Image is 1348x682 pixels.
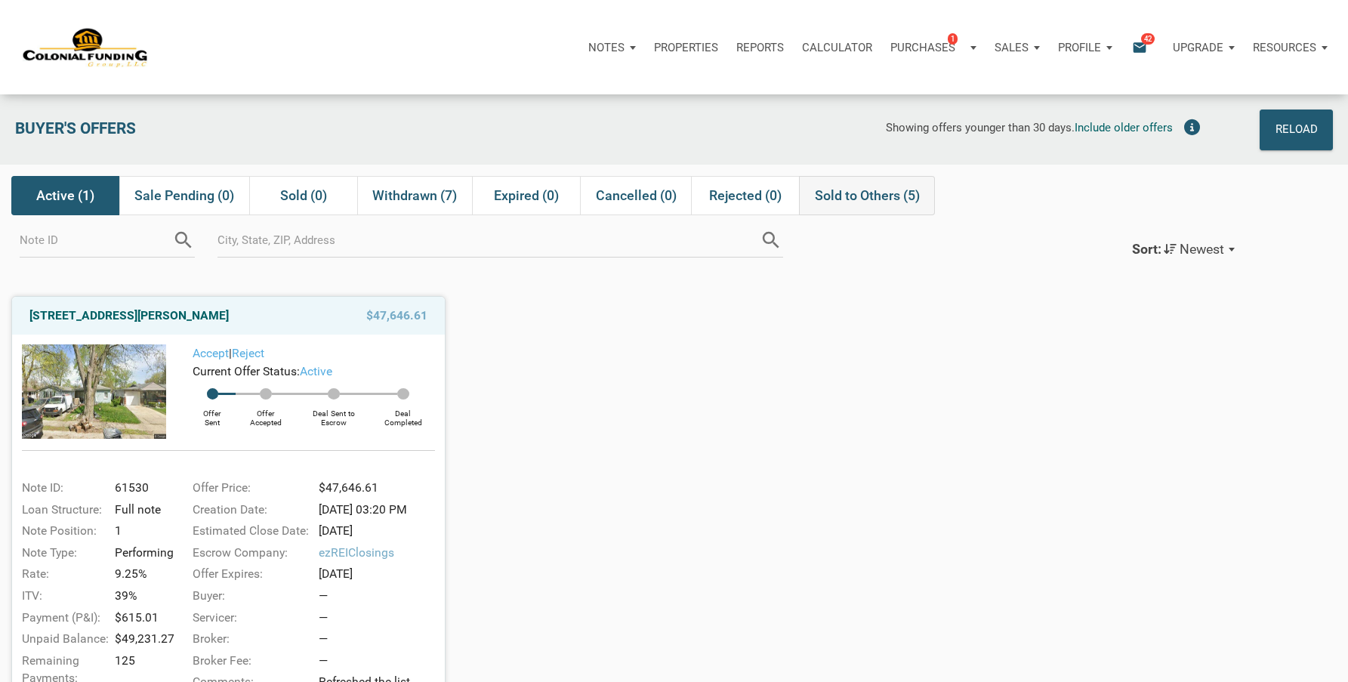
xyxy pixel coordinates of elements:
div: — [319,630,443,648]
div: [DATE] 03:20 PM [314,501,443,519]
input: City, State, ZIP, Address [217,224,760,258]
div: Broker Fee: [185,652,313,670]
span: Sale Pending (0) [134,187,234,205]
span: Cancelled (0) [596,187,677,205]
div: Sold to Others (5) [799,176,935,215]
span: Withdrawn (7) [372,187,457,205]
span: 42 [1141,32,1155,45]
p: Profile [1058,41,1101,54]
span: $47,646.61 [366,307,427,325]
button: Reload [1260,110,1333,150]
div: Sale Pending (0) [119,176,249,215]
div: [DATE] [314,565,443,583]
div: Cancelled (0) [580,176,691,215]
span: 1 [948,32,958,45]
p: Resources [1253,41,1316,54]
div: $49,231.27 [110,630,174,648]
button: Sort:Newest [1117,230,1250,270]
div: — [319,609,443,627]
div: Creation Date: [185,501,313,519]
div: Performing [110,544,174,562]
div: 9.25% [110,565,174,583]
div: Active (1) [11,176,119,215]
p: Upgrade [1173,41,1223,54]
button: Profile [1049,25,1121,70]
div: — [319,587,443,605]
div: Payment (P&I): [14,609,110,627]
p: Properties [654,41,718,54]
img: 575873 [22,344,166,439]
div: ITV: [14,587,110,605]
div: Offer Price: [185,479,313,497]
div: Deal Sent to Escrow [296,400,372,428]
div: Broker: [185,630,313,648]
button: Reports [727,25,793,70]
div: Sort: [1131,241,1161,257]
div: $615.01 [110,609,174,627]
div: Escrow Company: [185,544,313,562]
div: Note Position: [14,522,110,540]
p: Notes [588,41,625,54]
div: Buyer's Offers [8,110,408,150]
div: Expired (0) [472,176,580,215]
span: — [319,653,328,668]
p: Reports [736,41,784,54]
p: Sales [995,41,1029,54]
button: email42 [1121,25,1164,70]
span: Sold (0) [280,187,327,205]
a: [STREET_ADDRESS][PERSON_NAME] [29,307,229,325]
div: Full note [110,501,174,519]
div: Rate: [14,565,110,583]
i: email [1131,39,1149,56]
img: NoteUnlimited [23,26,149,69]
a: Notes [579,25,645,70]
span: ezREIClosings [319,544,443,562]
input: Note ID [20,224,172,258]
div: Deal Completed [372,400,435,428]
p: Purchases [890,41,955,54]
i: search [760,229,782,252]
p: Calculator [802,41,872,54]
a: Properties [645,25,727,70]
div: Unpaid Balance: [14,630,110,648]
div: Offer Expires: [185,565,313,583]
div: Sold (0) [249,176,357,215]
span: active [300,364,332,378]
a: Calculator [793,25,881,70]
span: | [193,346,264,360]
div: Withdrawn (7) [357,176,472,215]
div: $47,646.61 [314,479,443,497]
span: Include older offers [1075,121,1173,134]
div: Rejected (0) [691,176,799,215]
button: Sales [986,25,1049,70]
button: Resources [1244,25,1337,70]
span: Sold to Others (5) [815,187,920,205]
button: Purchases1 [881,25,986,70]
div: [DATE] [314,522,443,540]
a: Reject [232,346,264,360]
span: Showing offers younger than 30 days. [886,121,1075,134]
div: Offer Accepted [236,400,296,428]
div: 39% [110,587,174,605]
i: search [172,229,195,252]
span: Newest [1179,241,1223,257]
div: Note Type: [14,544,110,562]
div: 61530 [110,479,174,497]
div: Offer Sent [189,400,235,428]
div: Note ID: [14,479,110,497]
span: Active (1) [36,187,94,205]
div: Servicer: [185,609,313,627]
span: Rejected (0) [709,187,782,205]
a: Accept [193,346,229,360]
div: Estimated Close Date: [185,522,313,540]
div: Buyer: [185,587,313,605]
div: 1 [110,522,174,540]
div: Reload [1275,118,1317,141]
div: Loan Structure: [14,501,110,519]
button: Upgrade [1164,25,1244,70]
